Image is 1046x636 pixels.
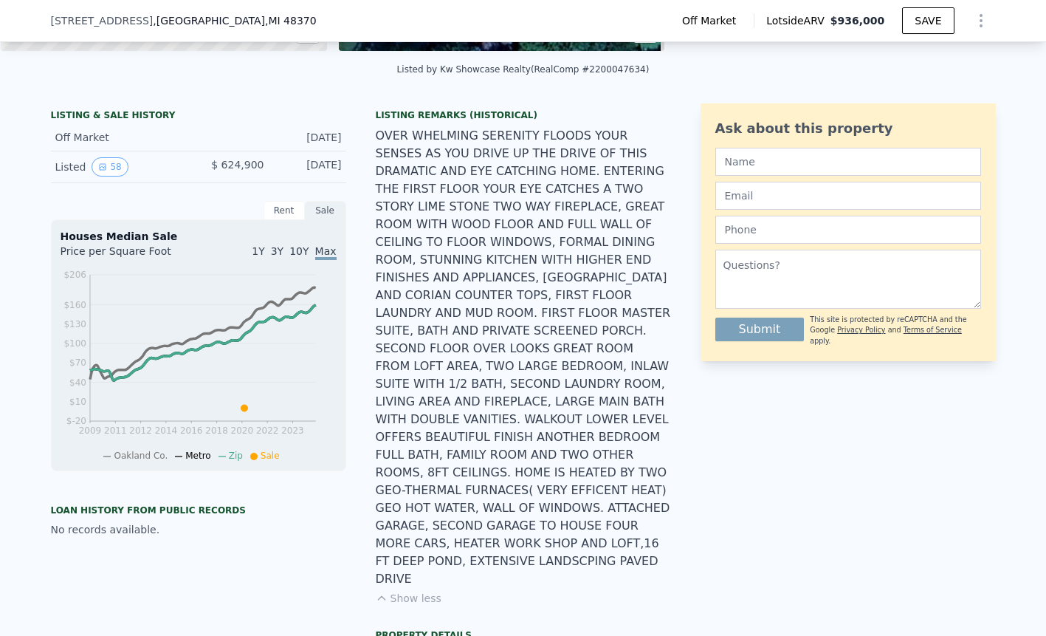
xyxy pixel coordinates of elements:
tspan: 2023 [281,425,304,436]
div: No records available. [51,522,346,537]
tspan: $160 [63,300,86,310]
span: Oakland Co. [114,451,168,461]
span: Lotside ARV [766,13,830,28]
button: Show less [376,591,441,606]
input: Name [715,148,981,176]
button: SAVE [902,7,954,34]
div: LISTING & SALE HISTORY [51,109,346,124]
tspan: $100 [63,338,86,349]
span: $936,000 [830,15,885,27]
button: Submit [715,318,805,341]
span: 10Y [289,245,309,257]
tspan: 2022 [256,425,279,436]
tspan: 2014 [154,425,177,436]
div: OVER WHELMING SERENITY FLOODS YOUR SENSES AS YOU DRIVE UP THE DRIVE OF THIS DRAMATIC AND EYE CATC... [376,127,671,588]
div: Loan history from public records [51,505,346,516]
span: 1Y [252,245,264,257]
tspan: 2018 [205,425,228,436]
div: Rent [264,201,305,220]
span: Zip [229,451,243,461]
tspan: 2009 [78,425,101,436]
div: Listed by Kw Showcase Realty (RealComp #2200047634) [397,64,650,75]
div: Listed [55,157,187,177]
span: Max [315,245,337,260]
tspan: $206 [63,270,86,280]
div: Listing Remarks (Historical) [376,109,671,121]
div: Ask about this property [715,118,981,139]
input: Email [715,182,981,210]
tspan: $-20 [66,417,86,427]
span: $ 624,900 [211,159,264,171]
div: This site is protected by reCAPTCHA and the Google and apply. [810,315,980,346]
span: , MI 48370 [265,15,317,27]
input: Phone [715,216,981,244]
tspan: $40 [69,377,86,388]
div: Price per Square Foot [61,244,199,267]
span: Off Market [682,13,742,28]
tspan: 2012 [129,425,152,436]
a: Terms of Service [904,326,962,334]
span: [STREET_ADDRESS] [51,13,154,28]
tspan: 2016 [180,425,203,436]
div: Off Market [55,130,187,145]
div: [DATE] [276,157,342,177]
button: Show Options [966,6,996,35]
tspan: 2020 [230,425,253,436]
span: 3Y [271,245,283,257]
div: Houses Median Sale [61,229,337,244]
tspan: $10 [69,397,86,407]
a: Privacy Policy [837,326,885,334]
span: Metro [185,451,210,461]
tspan: 2011 [104,425,127,436]
tspan: $70 [69,358,86,369]
span: , [GEOGRAPHIC_DATA] [153,13,316,28]
button: View historical data [92,157,128,177]
div: [DATE] [276,130,342,145]
div: Sale [305,201,346,220]
tspan: $130 [63,319,86,329]
span: Sale [261,451,280,461]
